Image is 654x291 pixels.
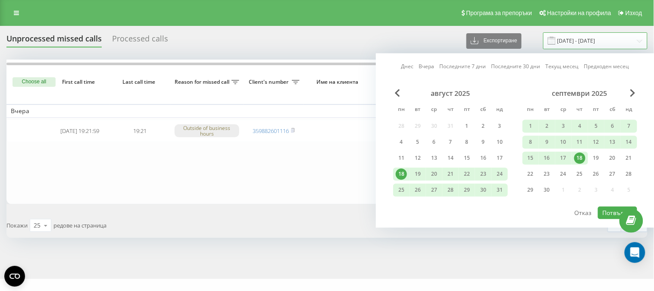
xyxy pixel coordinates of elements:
[110,120,170,142] td: 19:21
[396,168,407,180] div: 18
[396,184,407,196] div: 25
[459,168,475,180] div: пет 22 авг 2025
[607,168,618,180] div: 27
[444,104,457,117] abbr: четвъртък
[459,120,475,133] div: пет 1 авг 2025
[445,152,456,164] div: 14
[591,168,602,180] div: 26
[541,184,553,196] div: 30
[411,104,424,117] abbr: вторник
[478,184,489,196] div: 30
[445,136,456,148] div: 7
[426,152,442,164] div: сря 13 авг 2025
[494,152,505,164] div: 17
[478,136,489,148] div: 9
[475,120,491,133] div: съб 2 авг 2025
[429,184,440,196] div: 27
[588,152,604,164] div: пет 19 сеп 2025
[112,34,168,47] div: Processed calls
[442,168,459,180] div: чет 21 авг 2025
[555,152,572,164] div: сря 17 сеп 2025
[555,120,572,133] div: сря 3 сеп 2025
[558,168,569,180] div: 24
[598,206,637,219] button: Потвърди
[253,127,289,135] a: 359882601116
[410,183,426,196] div: вто 26 авг 2025
[410,136,426,149] div: вто 5 авг 2025
[546,63,579,71] a: Текущ месец
[459,183,475,196] div: пет 29 авг 2025
[34,221,41,230] div: 25
[539,136,555,149] div: вто 9 сеп 2025
[175,79,232,85] span: Reason for missed call
[621,152,637,164] div: нед 21 сеп 2025
[525,168,536,180] div: 22
[621,136,637,149] div: нед 14 сеп 2025
[555,168,572,180] div: сря 24 сеп 2025
[604,136,621,149] div: съб 13 сеп 2025
[50,120,110,142] td: [DATE] 19:21:59
[393,183,410,196] div: пон 25 авг 2025
[539,120,555,133] div: вто 2 сеп 2025
[460,104,473,117] abbr: петък
[491,168,508,180] div: нед 24 авг 2025
[541,120,553,132] div: 2
[604,168,621,180] div: съб 27 сеп 2025
[461,136,473,148] div: 8
[395,104,408,117] abbr: понеделник
[541,136,553,148] div: 9
[572,136,588,149] div: чет 11 сеп 2025
[491,120,508,133] div: нед 3 авг 2025
[459,136,475,149] div: пет 8 авг 2025
[591,120,602,132] div: 5
[523,120,539,133] div: пон 1 сеп 2025
[439,63,486,71] a: Последните 7 дни
[591,136,602,148] div: 12
[248,79,292,85] span: Client's number
[558,120,569,132] div: 3
[475,168,491,180] div: съб 23 авг 2025
[621,168,637,180] div: нед 28 сеп 2025
[525,152,536,164] div: 15
[523,152,539,164] div: пон 15 сеп 2025
[461,184,473,196] div: 29
[541,168,553,180] div: 23
[426,183,442,196] div: сря 27 авг 2025
[584,63,629,71] a: Предходен месец
[426,136,442,149] div: сря 6 авг 2025
[6,221,28,229] span: Покажи
[412,136,423,148] div: 5
[588,168,604,180] div: пет 26 сеп 2025
[412,168,423,180] div: 19
[475,183,491,196] div: съб 30 авг 2025
[574,120,585,132] div: 4
[630,89,635,97] span: Next Month
[442,152,459,164] div: чет 14 авг 2025
[525,184,536,196] div: 29
[4,266,25,287] button: Open CMP widget
[572,152,588,164] div: чет 18 сеп 2025
[491,136,508,149] div: нед 10 авг 2025
[574,152,585,164] div: 18
[491,63,541,71] a: Последните 30 дни
[541,152,553,164] div: 16
[175,124,239,137] div: Outside of business hours
[523,168,539,180] div: пон 22 сеп 2025
[478,152,489,164] div: 16
[604,152,621,164] div: съб 20 сеп 2025
[117,79,163,85] span: Last call time
[590,104,603,117] abbr: петък
[574,136,585,148] div: 11
[494,136,505,148] div: 10
[606,104,619,117] abbr: събота
[461,168,473,180] div: 22
[429,168,440,180] div: 20
[494,184,505,196] div: 31
[539,152,555,164] div: вто 16 сеп 2025
[588,136,604,149] div: пет 12 сеп 2025
[525,136,536,148] div: 8
[393,136,410,149] div: пон 4 авг 2025
[395,89,400,97] span: Previous Month
[311,79,366,85] span: Име на клиента
[591,152,602,164] div: 19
